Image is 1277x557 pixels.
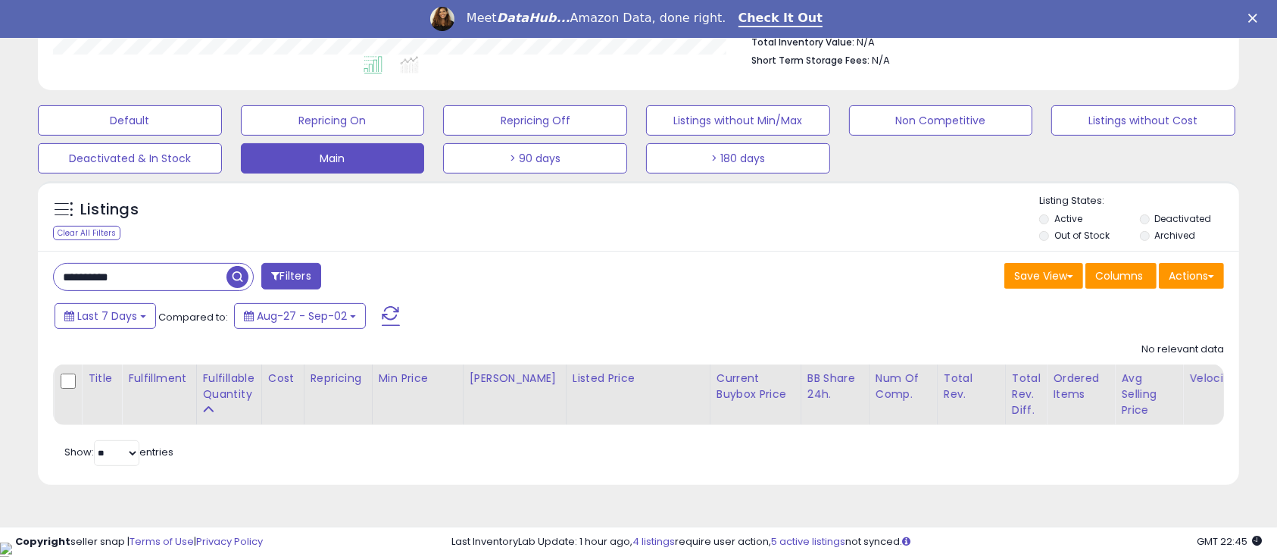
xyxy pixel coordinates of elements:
div: Total Rev. Diff. [1012,371,1041,418]
button: Repricing Off [443,105,627,136]
span: Show: entries [64,445,173,459]
div: Total Rev. [944,371,999,402]
button: Listings without Cost [1051,105,1235,136]
span: N/A [872,53,890,67]
label: Archived [1154,229,1195,242]
div: seller snap | | [15,535,263,549]
span: Aug-27 - Sep-02 [257,308,347,324]
button: Default [38,105,222,136]
button: Repricing On [241,105,425,136]
div: Velocity [1189,371,1244,386]
button: > 90 days [443,143,627,174]
button: Columns [1085,263,1157,289]
button: Last 7 Days [55,303,156,329]
button: Aug-27 - Sep-02 [234,303,366,329]
label: Deactivated [1154,212,1211,225]
div: Cost [268,371,298,386]
a: 4 listings [632,534,675,549]
i: DataHub... [497,11,570,25]
div: Num of Comp. [876,371,931,402]
li: N/A [751,32,1213,50]
label: Out of Stock [1054,229,1110,242]
div: Fulfillment [128,371,189,386]
button: Save View [1004,263,1083,289]
p: Listing States: [1039,194,1238,208]
span: Columns [1095,268,1143,283]
b: Total Inventory Value: [751,36,854,49]
label: Active [1054,212,1082,225]
div: Ordered Items [1053,371,1108,402]
div: Listed Price [573,371,704,386]
div: No relevant data [1141,343,1224,357]
img: Profile image for Georgie [430,7,454,31]
div: Repricing [311,371,366,386]
a: Check It Out [738,11,823,27]
a: Privacy Policy [196,534,263,549]
strong: Copyright [15,534,70,549]
div: Fulfillable Quantity [203,371,255,402]
div: Clear All Filters [53,226,120,240]
button: Non Competitive [849,105,1033,136]
div: BB Share 24h. [807,371,863,402]
a: Terms of Use [130,534,194,549]
button: Deactivated & In Stock [38,143,222,174]
span: Compared to: [158,310,228,324]
div: [PERSON_NAME] [470,371,560,386]
div: Current Buybox Price [717,371,795,402]
button: > 180 days [646,143,830,174]
div: Title [88,371,115,386]
h5: Listings [80,199,139,221]
button: Main [241,143,425,174]
button: Filters [261,263,320,289]
div: Min Price [379,371,457,386]
div: Avg Selling Price [1121,371,1176,418]
div: Last InventoryLab Update: 1 hour ago, require user action, not synced. [451,535,1262,549]
span: Last 7 Days [77,308,137,324]
button: Listings without Min/Max [646,105,830,136]
div: Meet Amazon Data, done right. [467,11,726,26]
b: Short Term Storage Fees: [751,54,870,67]
button: Actions [1159,263,1224,289]
span: 2025-09-10 22:45 GMT [1197,534,1262,549]
div: Close [1248,14,1263,23]
a: 5 active listings [771,534,845,549]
